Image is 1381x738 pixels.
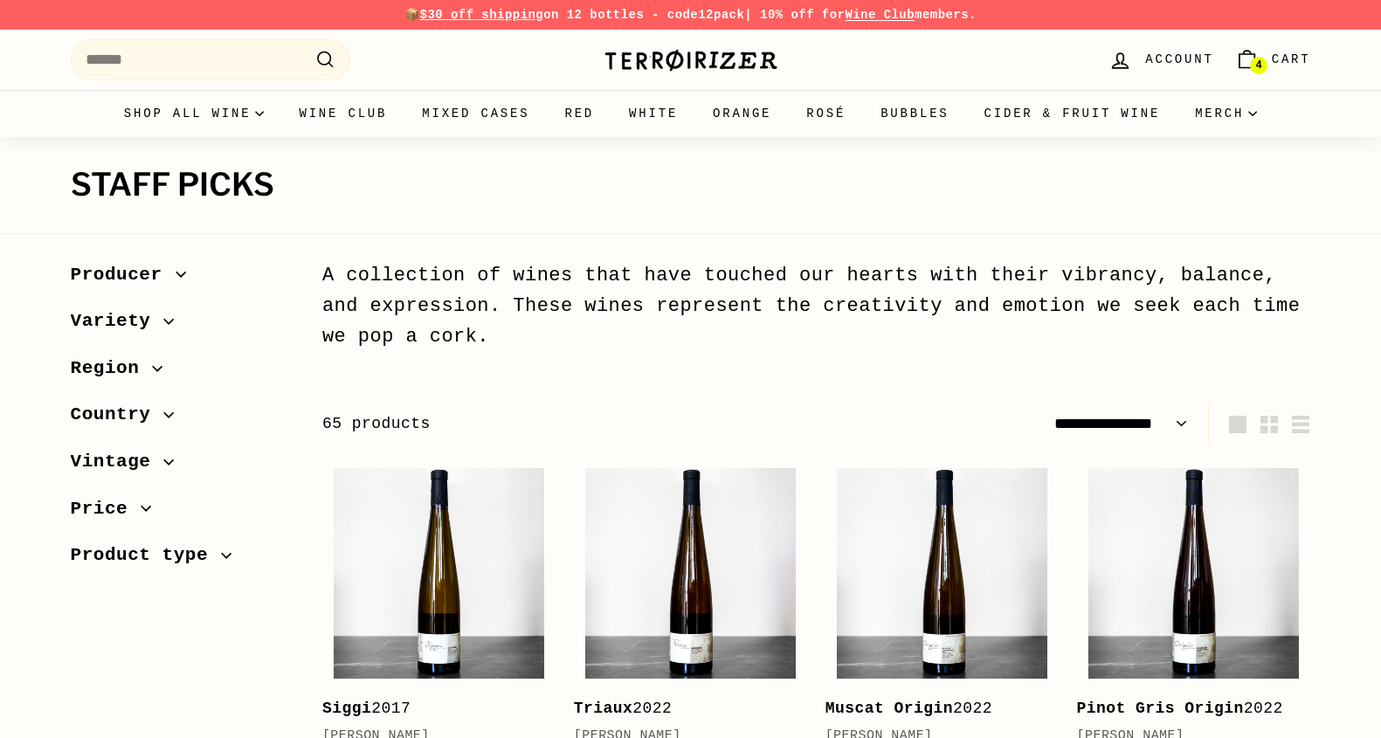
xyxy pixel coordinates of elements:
a: Cider & Fruit Wine [967,90,1178,137]
a: Bubbles [863,90,966,137]
button: Vintage [71,443,294,490]
div: 2022 [825,696,1042,721]
a: Account [1098,34,1224,86]
b: Pinot Gris Origin [1077,700,1244,717]
div: 2022 [1077,696,1294,721]
span: Country [71,400,164,430]
span: Producer [71,260,176,290]
button: Product type [71,536,294,583]
span: Variety [71,307,164,336]
a: Orange [695,90,789,137]
span: Vintage [71,447,164,477]
a: Cart [1225,34,1322,86]
div: 65 products [322,411,817,437]
span: Price [71,494,142,524]
span: $30 off shipping [420,8,544,22]
span: 4 [1255,59,1261,72]
a: Mixed Cases [404,90,547,137]
summary: Shop all wine [107,90,282,137]
strong: 12pack [698,8,744,22]
b: Triaux [574,700,633,717]
a: White [611,90,695,137]
a: Wine Club [845,8,915,22]
a: Red [547,90,611,137]
h1: Staff Picks [71,168,1311,203]
span: Account [1145,50,1213,69]
b: Siggi [322,700,371,717]
button: Producer [71,256,294,303]
a: Rosé [789,90,863,137]
p: 📦 on 12 bottles - code | 10% off for members. [71,5,1311,24]
summary: Merch [1177,90,1274,137]
button: Price [71,490,294,537]
button: Region [71,349,294,397]
div: 2017 [322,696,539,721]
b: Muscat Origin [825,700,953,717]
a: Wine Club [281,90,404,137]
div: A collection of wines that have touched our hearts with their vibrancy, balance, and expression. ... [322,260,1311,353]
span: Region [71,354,153,383]
div: 2022 [574,696,791,721]
button: Country [71,396,294,443]
span: Product type [71,541,222,570]
span: Cart [1272,50,1311,69]
button: Variety [71,302,294,349]
div: Primary [36,90,1346,137]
